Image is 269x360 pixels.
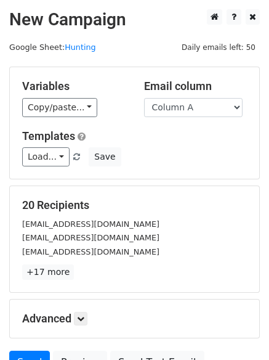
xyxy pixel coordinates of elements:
small: Google Sheet: [9,43,96,52]
small: [EMAIL_ADDRESS][DOMAIN_NAME] [22,233,159,242]
h5: Email column [144,80,247,93]
a: Hunting [65,43,95,52]
h5: Variables [22,80,126,93]
a: Daily emails left: 50 [177,43,260,52]
small: [EMAIL_ADDRESS][DOMAIN_NAME] [22,219,159,229]
h5: 20 Recipients [22,198,247,212]
h5: Advanced [22,312,247,325]
button: Save [89,147,121,166]
small: [EMAIL_ADDRESS][DOMAIN_NAME] [22,247,159,256]
iframe: Chat Widget [207,301,269,360]
a: +17 more [22,264,74,280]
a: Load... [22,147,70,166]
a: Templates [22,129,75,142]
a: Copy/paste... [22,98,97,117]
span: Daily emails left: 50 [177,41,260,54]
h2: New Campaign [9,9,260,30]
